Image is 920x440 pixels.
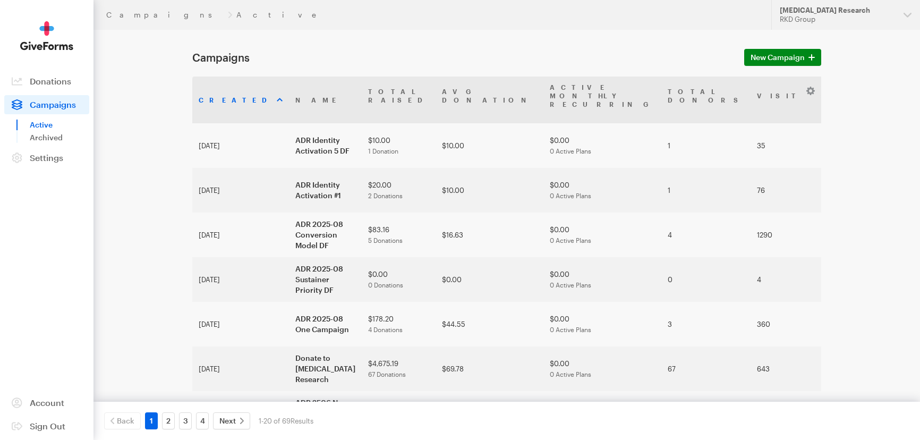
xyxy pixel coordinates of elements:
[819,168,887,213] td: 2.63%
[362,213,436,257] td: $83.16
[751,51,805,64] span: New Campaign
[289,257,362,302] td: ADR 2025-08 Sustainer Priority DF
[819,346,887,391] td: 10.42%
[550,192,591,199] span: 0 Active Plans
[162,412,175,429] a: 2
[661,77,751,123] th: TotalDonors: activate to sort column ascending
[368,192,403,199] span: 2 Donations
[436,168,543,213] td: $10.00
[192,257,289,302] td: [DATE]
[661,123,751,168] td: 1
[436,391,543,436] td: $58.57
[362,391,436,436] td: $2,342.81
[661,346,751,391] td: 67
[192,302,289,346] td: [DATE]
[192,213,289,257] td: [DATE]
[289,302,362,346] td: ADR 2025-08 One Campaign
[543,123,661,168] td: $0.00
[436,257,543,302] td: $0.00
[192,391,289,436] td: [DATE]
[30,119,89,131] a: Active
[436,123,543,168] td: $10.00
[751,123,819,168] td: 35
[543,346,661,391] td: $0.00
[106,11,224,19] a: Campaigns
[661,257,751,302] td: 0
[368,147,398,155] span: 1 Donation
[819,391,887,436] td: 2.95%
[30,131,89,144] a: Archived
[259,412,313,429] div: 1-20 of 69
[780,6,895,15] div: [MEDICAL_DATA] Research
[550,147,591,155] span: 0 Active Plans
[30,76,71,86] span: Donations
[819,123,887,168] td: 2.86%
[4,148,89,167] a: Settings
[661,168,751,213] td: 1
[291,417,313,425] span: Results
[543,213,661,257] td: $0.00
[192,123,289,168] td: [DATE]
[819,77,887,123] th: Conv. Rate: activate to sort column ascending
[436,346,543,391] td: $69.78
[4,393,89,412] a: Account
[362,77,436,123] th: TotalRaised: activate to sort column ascending
[661,302,751,346] td: 3
[751,77,819,123] th: Visits: activate to sort column ascending
[362,346,436,391] td: $4,675.19
[289,346,362,391] td: Donate to [MEDICAL_DATA] Research
[289,123,362,168] td: ADR Identity Activation 5 DF
[550,236,591,244] span: 0 Active Plans
[213,412,250,429] a: Next
[289,391,362,436] td: ADR 2506 New Grants Donation Form
[819,213,887,257] td: 0.39%
[661,213,751,257] td: 4
[543,168,661,213] td: $0.00
[30,421,65,431] span: Sign Out
[289,213,362,257] td: ADR 2025-08 Conversion Model DF
[4,95,89,114] a: Campaigns
[819,257,887,302] td: 0.00%
[192,168,289,213] td: [DATE]
[751,213,819,257] td: 1290
[550,326,591,333] span: 0 Active Plans
[368,370,406,378] span: 67 Donations
[368,326,403,333] span: 4 Donations
[751,302,819,346] td: 360
[368,281,403,289] span: 0 Donations
[550,370,591,378] span: 0 Active Plans
[30,397,64,408] span: Account
[289,77,362,123] th: Name: activate to sort column ascending
[192,346,289,391] td: [DATE]
[819,302,887,346] td: 1.11%
[543,257,661,302] td: $0.00
[661,391,751,436] td: 36
[543,391,661,436] td: $31.83
[550,281,591,289] span: 0 Active Plans
[179,412,192,429] a: 3
[30,153,63,163] span: Settings
[30,99,76,109] span: Campaigns
[289,168,362,213] td: ADR Identity Activation #1
[192,51,731,64] h1: Campaigns
[4,72,89,91] a: Donations
[362,123,436,168] td: $10.00
[436,302,543,346] td: $44.55
[362,302,436,346] td: $178.20
[751,346,819,391] td: 643
[543,302,661,346] td: $0.00
[4,417,89,436] a: Sign Out
[219,414,236,427] span: Next
[192,77,289,123] th: Created: activate to sort column ascending
[20,21,73,50] img: GiveForms
[362,257,436,302] td: $0.00
[744,49,821,66] a: New Campaign
[436,77,543,123] th: AvgDonation: activate to sort column ascending
[751,168,819,213] td: 76
[368,236,403,244] span: 5 Donations
[751,257,819,302] td: 4
[362,168,436,213] td: $20.00
[436,213,543,257] td: $16.63
[543,77,661,123] th: Active MonthlyRecurring: activate to sort column ascending
[751,391,819,436] td: 1321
